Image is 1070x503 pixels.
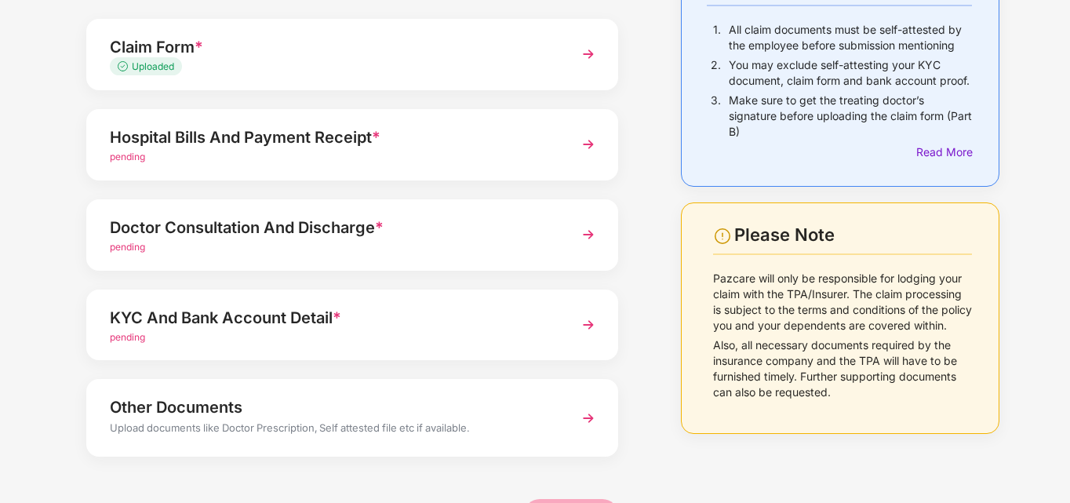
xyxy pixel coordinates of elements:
[110,35,554,60] div: Claim Form
[118,61,132,71] img: svg+xml;base64,PHN2ZyB4bWxucz0iaHR0cDovL3d3dy53My5vcmcvMjAwMC9zdmciIHdpZHRoPSIxMy4zMzMiIGhlaWdodD...
[574,404,602,432] img: svg+xml;base64,PHN2ZyBpZD0iTmV4dCIgeG1sbnM9Imh0dHA6Ly93d3cudzMub3JnLzIwMDAvc3ZnIiB3aWR0aD0iMzYiIG...
[713,227,732,246] img: svg+xml;base64,PHN2ZyBpZD0iV2FybmluZ18tXzI0eDI0IiBkYXRhLW5hbWU9Ildhcm5pbmcgLSAyNHgyNCIgeG1sbnM9Im...
[574,311,602,339] img: svg+xml;base64,PHN2ZyBpZD0iTmV4dCIgeG1sbnM9Imh0dHA6Ly93d3cudzMub3JnLzIwMDAvc3ZnIiB3aWR0aD0iMzYiIG...
[110,395,554,420] div: Other Documents
[729,22,972,53] p: All claim documents must be self-attested by the employee before submission mentioning
[132,60,174,72] span: Uploaded
[110,420,554,440] div: Upload documents like Doctor Prescription, Self attested file etc if available.
[711,93,721,140] p: 3.
[110,151,145,162] span: pending
[734,224,972,246] div: Please Note
[713,22,721,53] p: 1.
[713,337,973,400] p: Also, all necessary documents required by the insurance company and the TPA will have to be furni...
[110,241,145,253] span: pending
[574,221,602,249] img: svg+xml;base64,PHN2ZyBpZD0iTmV4dCIgeG1sbnM9Imh0dHA6Ly93d3cudzMub3JnLzIwMDAvc3ZnIiB3aWR0aD0iMzYiIG...
[110,305,554,330] div: KYC And Bank Account Detail
[110,215,554,240] div: Doctor Consultation And Discharge
[713,271,973,334] p: Pazcare will only be responsible for lodging your claim with the TPA/Insurer. The claim processin...
[916,144,972,161] div: Read More
[729,93,972,140] p: Make sure to get the treating doctor’s signature before uploading the claim form (Part B)
[574,130,602,159] img: svg+xml;base64,PHN2ZyBpZD0iTmV4dCIgeG1sbnM9Imh0dHA6Ly93d3cudzMub3JnLzIwMDAvc3ZnIiB3aWR0aD0iMzYiIG...
[729,57,972,89] p: You may exclude self-attesting your KYC document, claim form and bank account proof.
[711,57,721,89] p: 2.
[110,331,145,343] span: pending
[574,40,602,68] img: svg+xml;base64,PHN2ZyBpZD0iTmV4dCIgeG1sbnM9Imh0dHA6Ly93d3cudzMub3JnLzIwMDAvc3ZnIiB3aWR0aD0iMzYiIG...
[110,125,554,150] div: Hospital Bills And Payment Receipt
